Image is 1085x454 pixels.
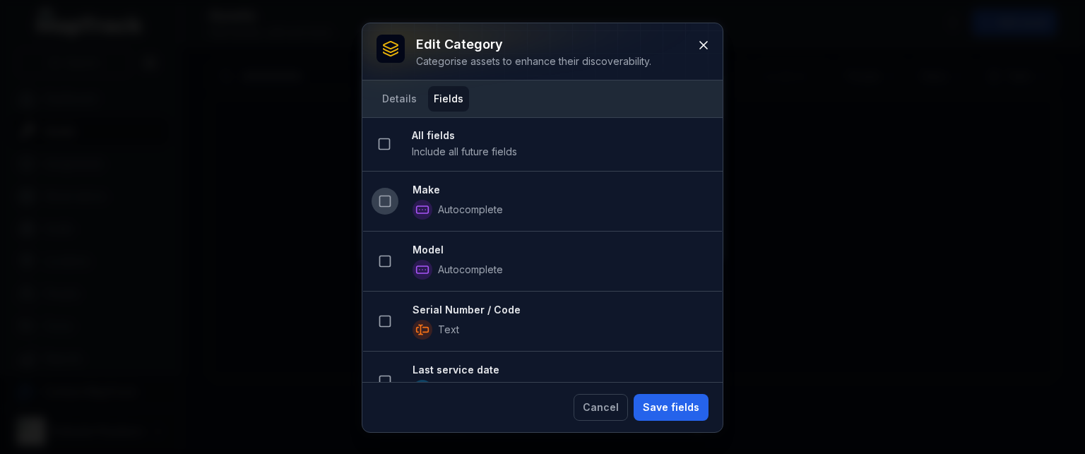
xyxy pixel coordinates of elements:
strong: Make [413,183,711,197]
button: Save fields [634,394,708,421]
strong: All fields [412,129,711,143]
strong: Last service date [413,363,711,377]
span: Autocomplete [438,203,503,217]
button: Fields [428,86,469,112]
div: Categorise assets to enhance their discoverability. [416,54,651,68]
strong: Model [413,243,711,257]
span: Text [438,323,459,337]
button: Cancel [574,394,628,421]
span: Autocomplete [438,263,503,277]
strong: Serial Number / Code [413,303,711,317]
span: Include all future fields [412,145,517,157]
h3: Edit category [416,35,651,54]
button: Details [377,86,422,112]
